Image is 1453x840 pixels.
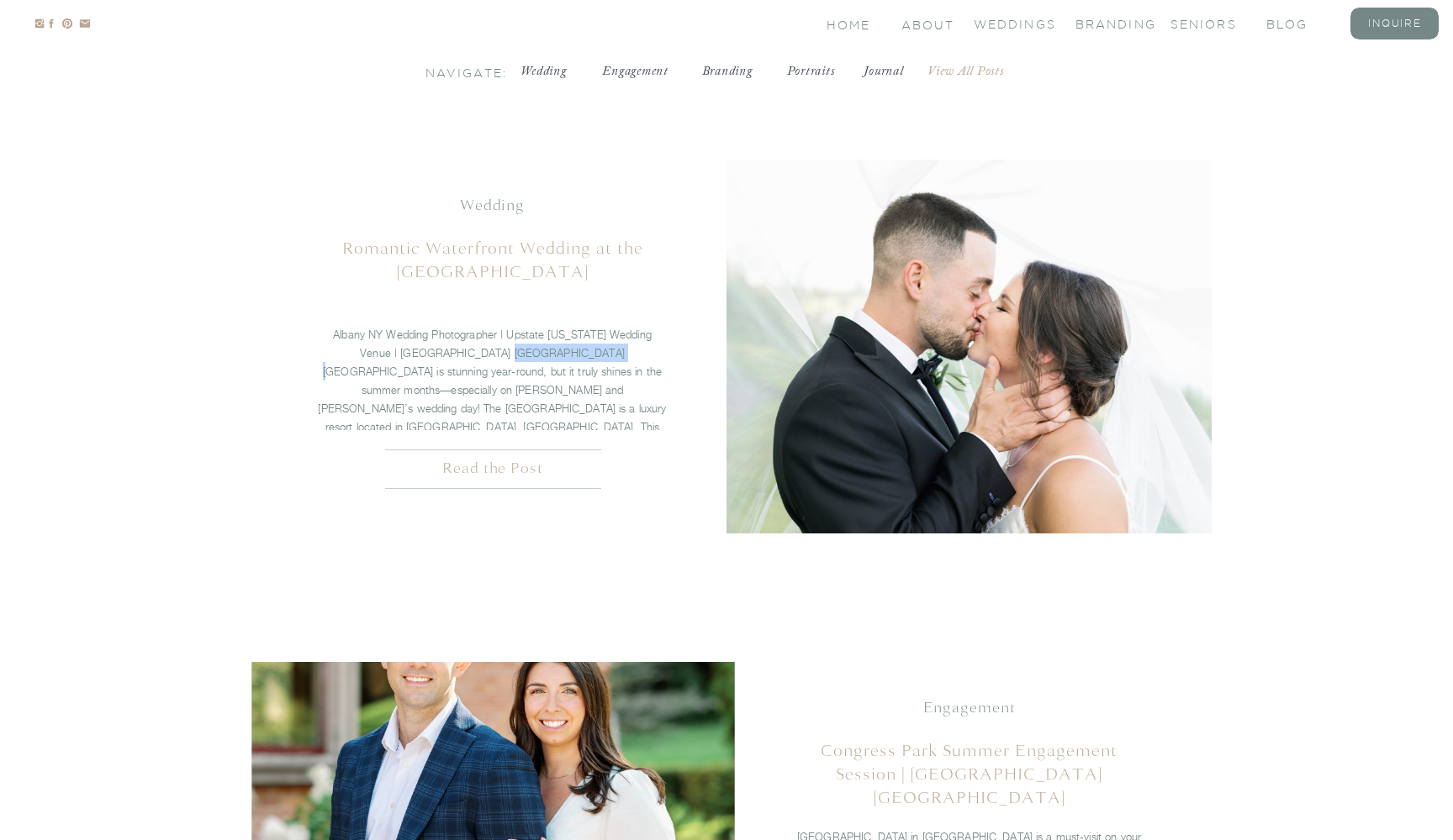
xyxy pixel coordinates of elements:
[927,63,1028,80] a: View All Posts
[923,698,1016,717] a: Engagement
[901,17,952,31] a: About
[425,65,493,78] h3: Navigate:
[317,325,668,474] p: Albany NY Wedding Photographer | Upstate [US_STATE] Wedding Venue | [GEOGRAPHIC_DATA] [GEOGRAPHIC...
[974,16,1041,30] a: Weddings
[1266,16,1334,30] a: blog
[595,63,675,80] a: Engagement
[1361,16,1429,30] a: inquire
[821,740,1117,808] a: Congress Park Summer Engagement Session | [GEOGRAPHIC_DATA] [GEOGRAPHIC_DATA]
[785,63,836,80] a: Portraits
[827,17,873,31] a: Home
[342,238,643,282] a: Romantic Waterfront Wedding at the [GEOGRAPHIC_DATA]
[726,160,1212,533] a: Romantic Waterfront Wedding at the Otesaga Resort Hotel
[695,63,758,80] a: Branding
[352,458,633,481] a: Read the Post
[1170,16,1238,30] a: seniors
[1075,16,1143,30] a: branding
[859,63,909,80] a: Journal
[460,196,525,215] a: Wedding
[516,63,571,80] a: Wedding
